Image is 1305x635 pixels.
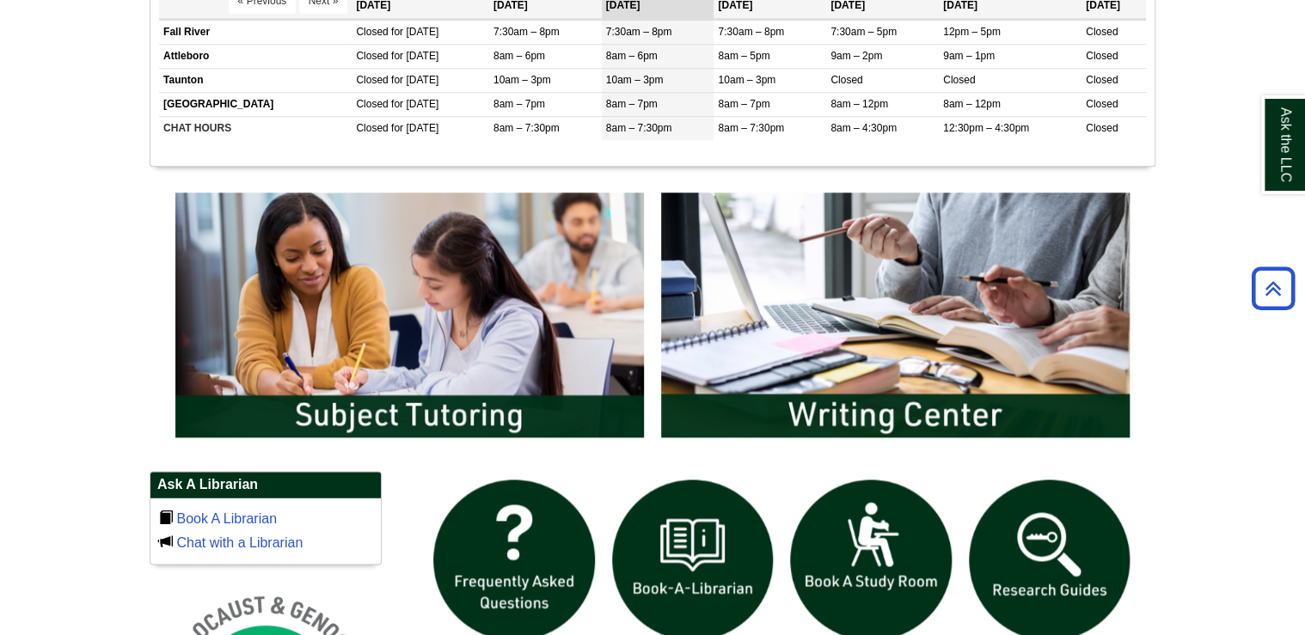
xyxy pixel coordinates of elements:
[391,122,438,134] span: for [DATE]
[356,98,388,110] span: Closed
[718,122,784,134] span: 8am – 7:30pm
[1086,98,1118,110] span: Closed
[1246,277,1301,300] a: Back to Top
[1086,50,1118,62] span: Closed
[159,68,352,92] td: Taunton
[391,26,438,38] span: for [DATE]
[159,117,352,141] td: CHAT HOURS
[718,26,784,38] span: 7:30am – 8pm
[159,92,352,116] td: [GEOGRAPHIC_DATA]
[167,184,652,445] img: Subject Tutoring Information
[356,50,388,62] span: Closed
[1086,74,1118,86] span: Closed
[159,20,352,44] td: Fall River
[167,184,1138,453] div: slideshow
[1086,122,1118,134] span: Closed
[606,122,672,134] span: 8am – 7:30pm
[493,26,560,38] span: 7:30am – 8pm
[943,74,975,86] span: Closed
[176,511,277,526] a: Book A Librarian
[356,26,388,38] span: Closed
[150,472,381,498] h2: Ask A Librarian
[830,98,888,110] span: 8am – 12pm
[718,50,769,62] span: 8am – 5pm
[830,74,862,86] span: Closed
[356,74,388,86] span: Closed
[606,50,658,62] span: 8am – 6pm
[830,26,897,38] span: 7:30am – 5pm
[493,122,560,134] span: 8am – 7:30pm
[176,535,303,550] a: Chat with a Librarian
[652,184,1138,445] img: Writing Center Information
[943,98,1001,110] span: 8am – 12pm
[493,98,545,110] span: 8am – 7pm
[830,122,897,134] span: 8am – 4:30pm
[1086,26,1118,38] span: Closed
[493,74,551,86] span: 10am – 3pm
[943,122,1029,134] span: 12:30pm – 4:30pm
[159,44,352,68] td: Attleboro
[493,50,545,62] span: 8am – 6pm
[391,50,438,62] span: for [DATE]
[356,122,388,134] span: Closed
[606,26,672,38] span: 7:30am – 8pm
[391,74,438,86] span: for [DATE]
[718,98,769,110] span: 8am – 7pm
[718,74,775,86] span: 10am – 3pm
[830,50,882,62] span: 9am – 2pm
[606,74,664,86] span: 10am – 3pm
[943,26,1001,38] span: 12pm – 5pm
[391,98,438,110] span: for [DATE]
[943,50,995,62] span: 9am – 1pm
[606,98,658,110] span: 8am – 7pm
